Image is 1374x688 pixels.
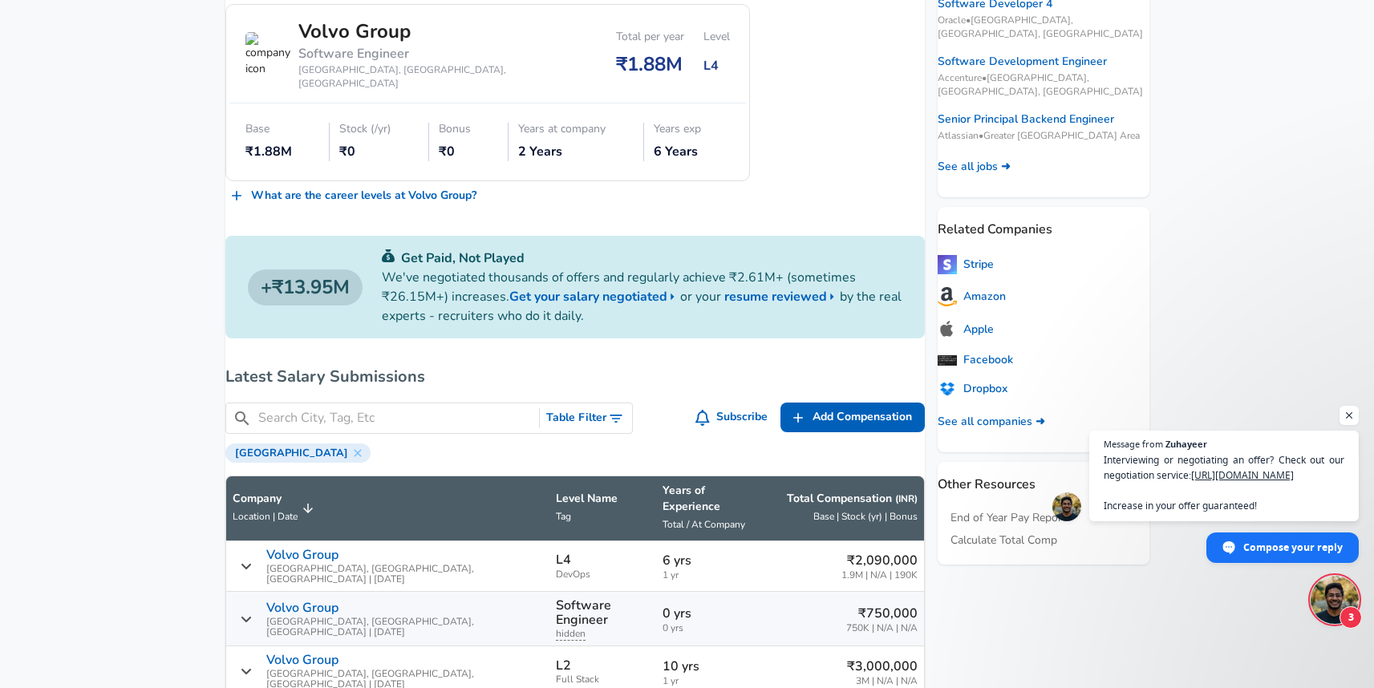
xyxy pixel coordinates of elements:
a: What are the career levels at Volvo Group? [225,181,483,211]
span: Interviewing or negotiating an offer? Check out our negotiation service: Increase in your offer g... [1104,452,1344,513]
img: WbP1Dvi.png [938,355,957,365]
p: Volvo Group [266,653,338,667]
div: Years exp [654,123,730,136]
span: Zuhayeer [1165,439,1207,448]
p: Volvo Group [266,548,338,562]
p: 0 yrs [663,604,752,623]
div: ₹0 [439,143,500,161]
span: Accenture • [GEOGRAPHIC_DATA], [GEOGRAPHIC_DATA], [GEOGRAPHIC_DATA] [938,71,1149,99]
span: [GEOGRAPHIC_DATA], [GEOGRAPHIC_DATA], [GEOGRAPHIC_DATA] | [DATE] [266,564,544,585]
div: Stock (/yr) [339,123,419,136]
img: company icon [245,32,290,77]
span: Atlassian • Greater [GEOGRAPHIC_DATA] Area [938,129,1149,143]
span: 1 yr [663,676,752,686]
img: sfdmdbA.png [938,382,957,396]
div: Software Engineer [298,45,603,63]
span: 1 yr [663,570,752,581]
div: ₹0 [339,143,419,161]
p: Software Engineer [556,598,650,627]
div: ₹1.88M [245,143,321,161]
span: [GEOGRAPHIC_DATA] [229,447,355,459]
div: Level [703,30,730,44]
a: Stripe [938,255,994,274]
span: Total Compensation (INR) Base | Stock (yr) | Bonus [765,491,917,526]
p: Related Companies [938,207,1149,239]
img: 7734HRo.png [938,255,957,274]
a: Apple [938,319,994,339]
span: Tag [556,510,571,523]
span: Base | Stock (yr) | Bonus [813,510,918,523]
a: End of Year Pay Report [950,510,1066,526]
span: 750K | N/A | N/A [846,623,918,633]
a: Software Development Engineer [938,54,1107,70]
div: [GEOGRAPHIC_DATA] [225,443,371,463]
span: Full Stack [556,674,650,685]
div: Volvo Group [298,18,603,45]
span: Oracle • [GEOGRAPHIC_DATA], [GEOGRAPHIC_DATA], [GEOGRAPHIC_DATA] [938,14,1149,41]
p: Other Resources [938,462,1149,494]
div: Years at company [518,123,634,136]
span: 1.9M | N/A | 190K [841,570,918,581]
div: L4 [703,57,730,75]
p: Years of Experience [663,483,752,515]
a: See all jobs ➜ [938,159,1011,175]
span: CompanyLocation | Date [233,491,318,526]
span: 0 yrs [663,623,752,633]
div: [GEOGRAPHIC_DATA], [GEOGRAPHIC_DATA], [GEOGRAPHIC_DATA] [298,63,603,91]
div: ₹1.88M [616,51,684,78]
p: Company [233,491,298,507]
a: Senior Principal Backend Engineer [938,111,1114,127]
p: L2 [556,658,571,673]
a: Facebook [938,352,1013,368]
div: Base [245,123,321,136]
span: [GEOGRAPHIC_DATA], [GEOGRAPHIC_DATA], [GEOGRAPHIC_DATA] | [DATE] [266,617,544,637]
span: 3 [1340,606,1362,629]
p: Get Paid, Not Played [382,249,902,268]
a: Get your salary negotiated [509,287,680,306]
a: Add Compensation [780,403,925,432]
img: V9Z8kVf.png [938,319,957,339]
p: 6 yrs [663,551,752,570]
span: 3M | N/A | N/A [847,676,918,686]
div: Open chat [1311,576,1359,624]
span: DevOps [556,569,650,580]
h6: Latest Salary Submissions [225,364,925,390]
span: Location | Date [233,510,298,523]
div: 6 Years [654,143,730,161]
span: Message from [1104,439,1163,448]
input: Search City, Tag, Etc [258,408,533,428]
p: ₹3,000,000 [847,657,918,676]
div: Bonus [439,123,500,136]
img: svg+xml;base64,PHN2ZyB4bWxucz0iaHR0cDovL3d3dy53My5vcmcvMjAwMC9zdmciIGZpbGw9IiMwYzU0NjAiIHZpZXdCb3... [382,249,395,262]
span: Compose your reply [1243,533,1343,561]
a: ₹13.95M [248,269,363,306]
button: Subscribe [692,403,774,432]
div: 2 Years [518,143,634,161]
p: We've negotiated thousands of offers and regularly achieve ₹2.61M+ (sometimes ₹26.15M+) increases... [382,268,902,326]
a: Dropbox [938,381,1007,397]
div: Total per year [616,30,684,44]
p: Total Compensation [787,491,918,507]
a: Calculate Total Comp [950,532,1057,548]
p: Volvo Group [266,601,338,615]
p: ₹750,000 [846,604,918,623]
p: L4 [556,552,571,567]
a: See all companies ➜ [938,414,1045,430]
span: Total / At Company [663,518,745,531]
img: Amazon-512.png [938,287,957,306]
a: resume reviewed [724,287,840,306]
p: Level Name [556,491,650,507]
p: 10 yrs [663,657,752,676]
span: Add Compensation [813,407,912,427]
span: focus tag for this data point is hidden until there are more submissions. Submit your salary anon... [556,627,586,641]
button: Toggle Search Filters [540,403,632,433]
p: ₹2,090,000 [841,551,918,570]
button: (INR) [895,492,918,506]
a: Amazon [938,287,1006,306]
